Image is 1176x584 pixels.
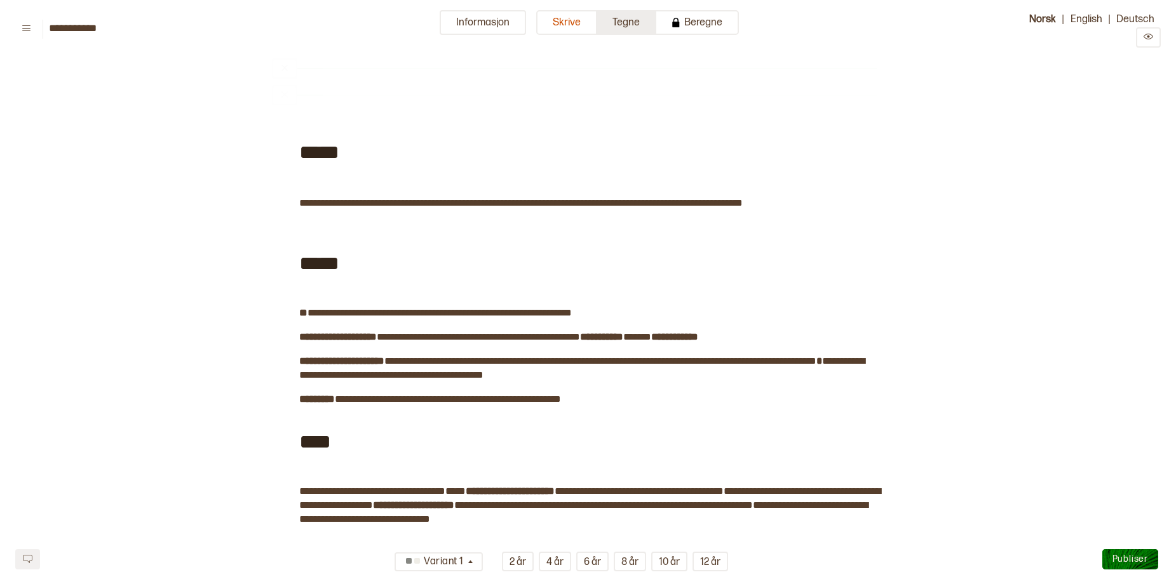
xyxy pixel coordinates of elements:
button: Norsk [1023,10,1062,27]
div: | | [1002,10,1161,48]
div: Variant 1 [402,552,466,573]
button: Beregne [656,10,739,35]
button: Deutsch [1110,10,1161,27]
button: Informasjon [440,10,526,35]
a: Preview [1136,32,1161,44]
button: Skrive [536,10,597,35]
button: 4 år [539,552,571,571]
button: 12 år [693,552,728,571]
button: Publiser [1102,549,1158,569]
button: English [1064,10,1109,27]
svg: Preview [1144,32,1153,41]
button: Tegne [597,10,656,35]
button: 6 år [576,552,609,571]
a: Tegne [597,10,656,48]
button: Variant 1 [395,552,483,571]
button: 10 år [651,552,687,571]
span: Publiser [1112,554,1148,564]
a: Skrive [536,10,597,48]
button: 2 år [502,552,534,571]
a: Beregne [656,10,739,48]
button: Preview [1136,27,1161,48]
button: 8 år [614,552,646,571]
